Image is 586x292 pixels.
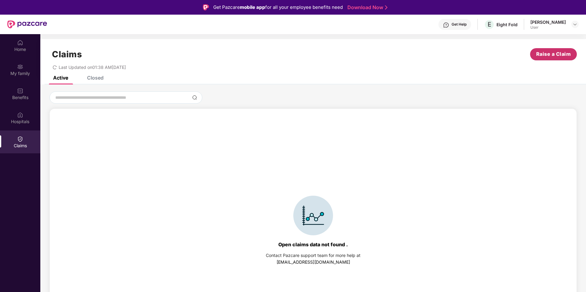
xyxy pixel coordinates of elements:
img: svg+xml;base64,PHN2ZyBpZD0iQmVuZWZpdHMiIHhtbG5zPSJodHRwOi8vd3d3LnczLm9yZy8yMDAwL3N2ZyIgd2lkdGg9Ij... [17,88,23,94]
div: Contact Pazcare support team for more help at [266,252,361,259]
div: Get Pazcare for all your employee benefits need [213,4,343,11]
span: Raise a Claim [536,50,571,58]
a: [EMAIL_ADDRESS][DOMAIN_NAME] [277,259,350,265]
h1: Claims [52,49,82,59]
div: [PERSON_NAME] [530,19,566,25]
a: Download Now [347,4,386,11]
img: svg+xml;base64,PHN2ZyBpZD0iSGVscC0zMngzMiIgeG1sbnM9Imh0dHA6Ly93d3cudzMub3JnLzIwMDAvc3ZnIiB3aWR0aD... [443,22,449,28]
div: User [530,25,566,30]
img: Stroke [385,4,387,11]
img: New Pazcare Logo [7,20,47,28]
button: Raise a Claim [530,48,577,60]
img: svg+xml;base64,PHN2ZyBpZD0iRHJvcGRvd24tMzJ4MzIiIHhtbG5zPSJodHRwOi8vd3d3LnczLm9yZy8yMDAwL3N2ZyIgd2... [573,22,577,27]
div: Closed [87,75,104,81]
img: svg+xml;base64,PHN2ZyBpZD0iSWNvbl9DbGFpbSIgZGF0YS1uYW1lPSJJY29uIENsYWltIiB4bWxucz0iaHR0cDovL3d3dy... [293,196,333,235]
div: Active [53,75,68,81]
div: Open claims data not found . [278,241,348,247]
strong: mobile app [240,4,265,10]
span: redo [53,65,57,70]
div: Eight Fold [496,22,518,27]
div: Get Help [452,22,467,27]
span: Last Updated on 01:38 AM[DATE] [59,65,126,70]
span: E [488,21,491,28]
img: svg+xml;base64,PHN2ZyBpZD0iQ2xhaW0iIHhtbG5zPSJodHRwOi8vd3d3LnczLm9yZy8yMDAwL3N2ZyIgd2lkdGg9IjIwIi... [17,136,23,142]
img: svg+xml;base64,PHN2ZyBpZD0iSG9tZSIgeG1sbnM9Imh0dHA6Ly93d3cudzMub3JnLzIwMDAvc3ZnIiB3aWR0aD0iMjAiIG... [17,40,23,46]
img: svg+xml;base64,PHN2ZyBpZD0iSG9zcGl0YWxzIiB4bWxucz0iaHR0cDovL3d3dy53My5vcmcvMjAwMC9zdmciIHdpZHRoPS... [17,112,23,118]
img: Logo [203,4,209,10]
img: svg+xml;base64,PHN2ZyBpZD0iU2VhcmNoLTMyeDMyIiB4bWxucz0iaHR0cDovL3d3dy53My5vcmcvMjAwMC9zdmciIHdpZH... [192,95,197,100]
img: svg+xml;base64,PHN2ZyB3aWR0aD0iMjAiIGhlaWdodD0iMjAiIHZpZXdCb3g9IjAgMCAyMCAyMCIgZmlsbD0ibm9uZSIgeG... [17,64,23,70]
